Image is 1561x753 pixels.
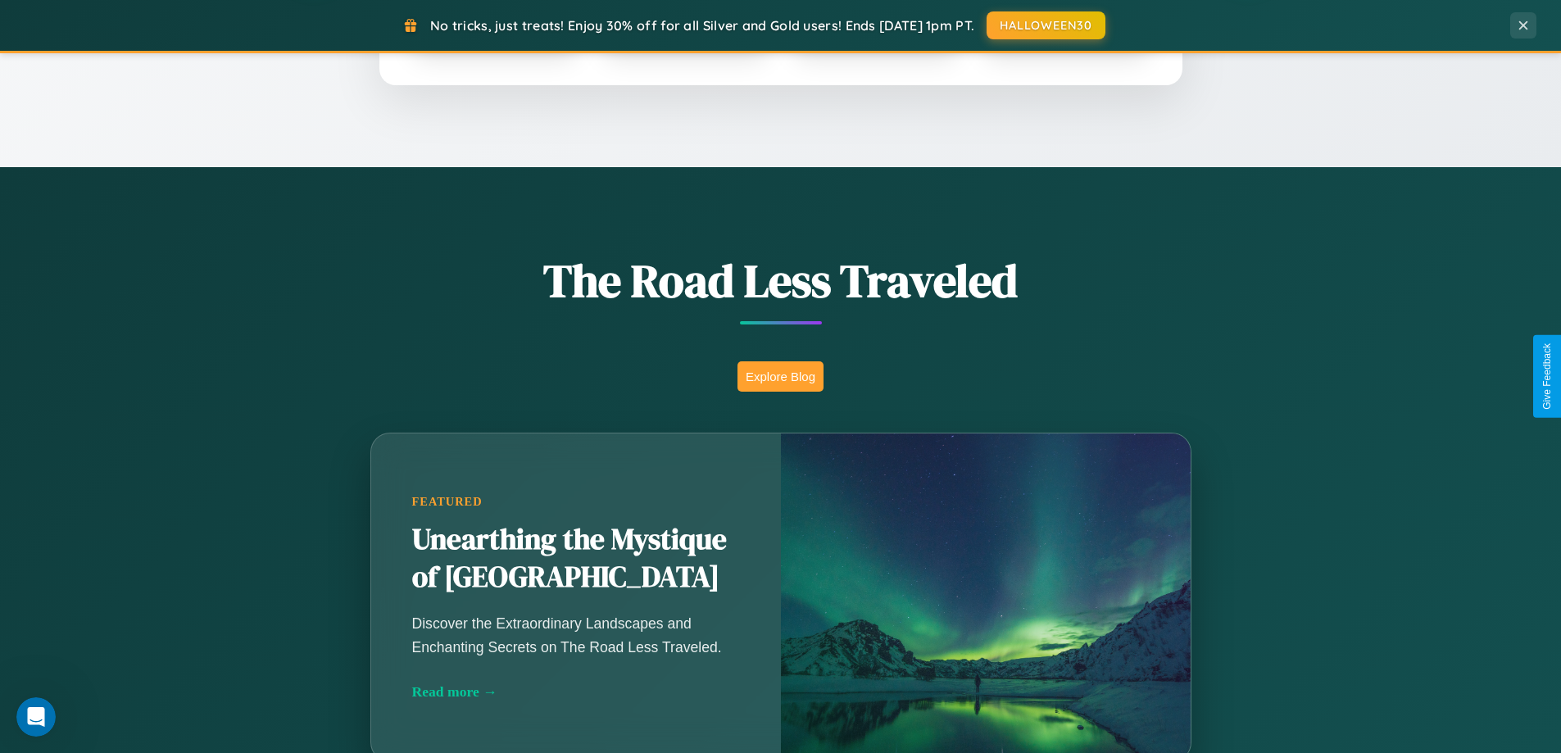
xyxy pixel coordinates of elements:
h2: Unearthing the Mystique of [GEOGRAPHIC_DATA] [412,521,740,597]
h1: The Road Less Traveled [289,249,1273,312]
p: Discover the Extraordinary Landscapes and Enchanting Secrets on The Road Less Traveled. [412,612,740,658]
button: Explore Blog [737,361,824,392]
div: Give Feedback [1541,343,1553,410]
span: No tricks, just treats! Enjoy 30% off for all Silver and Gold users! Ends [DATE] 1pm PT. [430,17,974,34]
div: Featured [412,495,740,509]
button: HALLOWEEN30 [987,11,1105,39]
iframe: Intercom live chat [16,697,56,737]
div: Read more → [412,683,740,701]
